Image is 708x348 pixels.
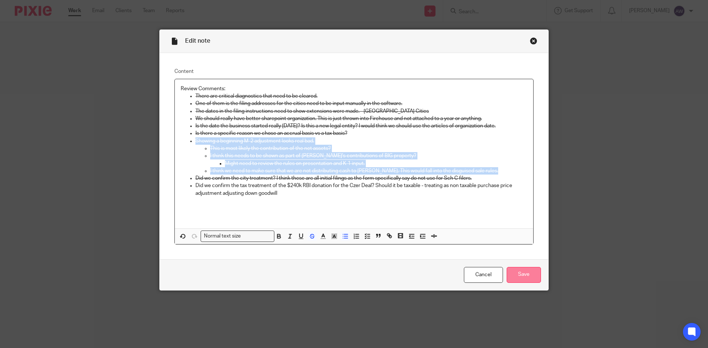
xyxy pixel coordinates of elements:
[225,161,365,166] s: Might need to review the rules on presentation and K-1 input.
[195,131,347,136] s: Is there a specific reason we chose an accrual basis vs a tax basis?
[210,146,331,151] s: This is most likely the contribution of the net assets?
[210,153,416,158] s: I think this needs to be shown as part of [PERSON_NAME]'s contributions of BIG property?
[195,176,472,181] s: Did we confirm the city treatment? I think these are all initial filings as the form specifically...
[210,168,498,173] s: I think we need to make sure that we are not distributing cash to [PERSON_NAME]. This would fall ...
[201,231,274,242] div: Search for option
[185,38,210,44] span: Edit note
[174,68,534,75] label: Content
[195,182,527,197] p: Did we confirm the tax treatment of the $240k RBI donation for the Czer Deal? Should it be taxabl...
[181,85,527,92] p: Review Comments:
[507,267,541,283] input: Save
[530,37,537,45] div: Close this dialog window
[195,116,482,121] s: We should really have better sharepoint organization. This is just thrown into Firehouse and not ...
[243,232,270,240] input: Search for option
[195,138,314,144] s: Showing a beginning M-2 adjustment looks real bad.
[464,267,503,283] a: Cancel
[195,123,496,129] s: Is the date the business started really [DATE]? Is this a new legal entity? I would think we shou...
[195,109,429,114] s: The dates in the filing instructions need to show extensions were made. - [GEOGRAPHIC_DATA] Cities
[195,101,402,106] s: One of them is the filing addresses for the cities need to be input manually in the software.
[202,232,243,240] span: Normal text size
[195,94,317,99] s: There are critical diagnostics that need to be cleared.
